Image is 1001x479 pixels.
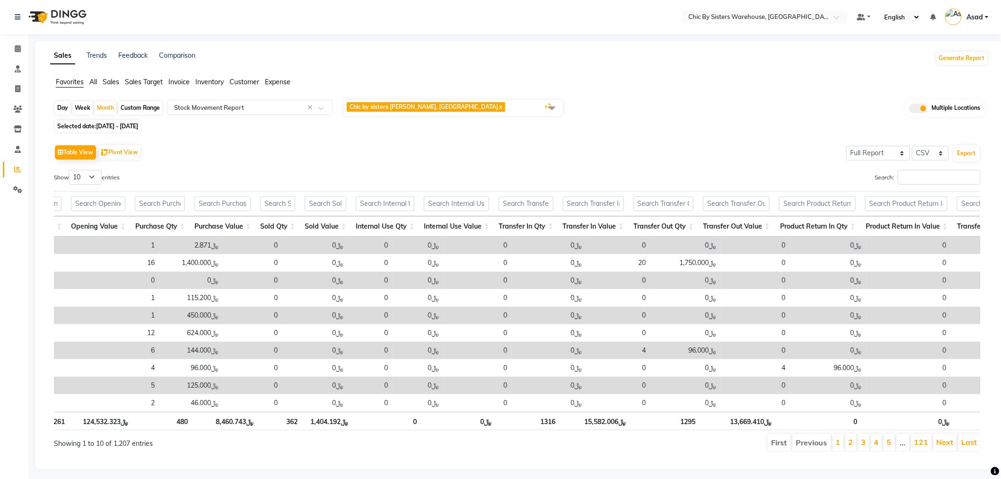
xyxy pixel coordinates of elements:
td: - [23,272,102,289]
span: Selected date: [55,120,140,132]
td: ﷼96.000 [790,359,867,377]
td: 4 [587,342,650,359]
td: ﷼0 [282,359,348,377]
td: 0 [348,254,393,272]
span: Clear all [307,103,316,113]
td: 0 [223,272,282,289]
td: 1 [102,237,159,254]
td: 0 [721,237,790,254]
th: ﷼124,532.323 [70,412,133,430]
td: ﷼0 [512,394,587,412]
td: ﷼0 [650,272,721,289]
input: Search Transfer In Value [563,196,624,211]
input: Search Internal Use Qty [356,196,414,211]
td: ﷼624.000 [159,324,223,342]
td: 0 [223,307,282,324]
input: Search Product Return In Qty [779,196,855,211]
input: Search Purchase Value [194,196,251,211]
span: Asad [966,12,983,22]
div: Month [95,101,116,115]
td: - [23,237,102,254]
td: 0 [721,324,790,342]
td: 0 [867,307,951,324]
th: ﷼8,460.743 [193,412,258,430]
th: Transfer Out Qty: activate to sort column ascending [629,216,699,237]
td: 0 [721,377,790,394]
td: ﷼0 [790,342,867,359]
th: 0 [777,412,862,430]
td: 0 [587,272,650,289]
td: ﷼0 [393,394,444,412]
td: 0 [867,394,951,412]
td: ﷼0 [650,359,721,377]
td: 0 [587,377,650,394]
span: Invoice [168,78,190,86]
td: ﷼0 [650,307,721,324]
th: Internal Use Qty: activate to sort column ascending [351,216,419,237]
td: - [23,342,102,359]
td: ﷼0 [650,324,721,342]
input: Search Transfer In Qty [499,196,553,211]
td: 0 [348,307,393,324]
select: Showentries [69,170,102,185]
td: ﷼0 [790,394,867,412]
th: Purchase Value: activate to sort column ascending [190,216,255,237]
td: ﷼0 [512,342,587,359]
td: 4 [721,359,790,377]
th: ﷼15,582.006 [560,412,631,430]
span: Customer [229,78,259,86]
th: ﷼1,404.192 [303,412,353,430]
td: 0 [102,272,159,289]
td: 0 [444,342,512,359]
td: ﷼0 [512,359,587,377]
span: All [89,78,97,86]
div: Showing 1 to 10 of 1,207 entries [54,433,432,449]
td: 5 [102,377,159,394]
input: Search Internal Use Value [424,196,489,211]
td: 0 [223,237,282,254]
div: Day [55,101,70,115]
span: Expense [265,78,290,86]
th: Transfer In Qty: activate to sort column ascending [494,216,558,237]
td: 0 [587,324,650,342]
td: ﷼0 [512,377,587,394]
td: ﷼0 [790,237,867,254]
th: 1295 [631,412,701,430]
td: 0 [444,237,512,254]
a: Trends [87,51,107,60]
th: Transfer Out Value: activate to sort column ascending [698,216,774,237]
td: 0 [348,394,393,412]
td: ﷼0 [512,289,587,307]
td: ﷼0 [650,289,721,307]
span: Sales [103,78,119,86]
span: Multiple Locations [932,104,981,113]
td: 0 [867,342,951,359]
th: Product Return In Value: activate to sort column ascending [861,216,953,237]
td: ﷼0 [282,254,348,272]
td: 12 [102,324,159,342]
td: 0 [587,359,650,377]
input: Search Sold Value [305,196,346,211]
td: ﷼0 [393,324,444,342]
td: 0 [348,289,393,307]
span: [DATE] - [DATE] [96,123,138,130]
td: ﷼0 [512,254,587,272]
td: 0 [867,272,951,289]
td: ﷼125.000 [159,377,223,394]
td: ﷼1,750.000 [650,254,721,272]
img: logo [24,4,89,30]
td: 0 [444,307,512,324]
td: 6 [102,342,159,359]
td: - [23,377,102,394]
button: Generate Report [937,52,987,65]
td: ﷼96.000 [650,342,721,359]
td: ﷼144.000 [159,342,223,359]
a: Comparison [159,51,195,60]
th: 362 [258,412,303,430]
td: ﷼0 [282,324,348,342]
td: ﷼0 [790,254,867,272]
span: Sales Target [125,78,163,86]
td: 0 [444,254,512,272]
td: 0 [721,254,790,272]
a: 121 [914,437,929,447]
